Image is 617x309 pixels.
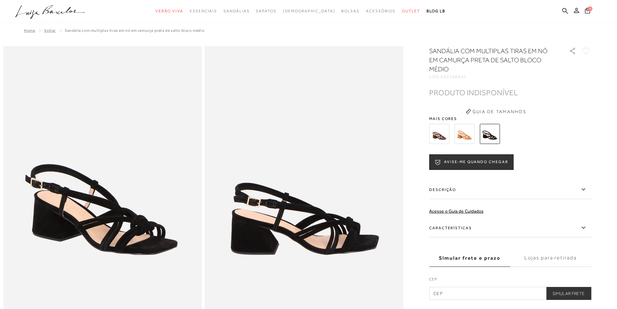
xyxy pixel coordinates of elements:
[429,249,510,267] label: Simular frete e prazo
[341,5,360,17] a: noSubCategoriesText
[65,28,204,33] span: SANDÁLIA COM MULTIPLAS TIRAS EM NÓ EM CAMURÇA PRETA DE SALTO BLOCO MÉDIO
[44,28,56,33] a: Voltar
[429,208,484,214] a: Acesse o Guia de Cuidados
[427,9,445,13] span: BLOG LB
[588,6,592,11] span: 0
[190,9,217,13] span: Essenciais
[223,5,249,17] a: noSubCategoriesText
[429,46,551,74] h1: SANDÁLIA COM MULTIPLAS TIRAS EM NÓ EM CAMURÇA PRETA DE SALTO BLOCO MÉDIO
[441,75,467,79] span: 602100647
[429,117,591,121] span: Mais cores
[402,5,420,17] a: noSubCategoriesText
[155,5,183,17] a: noSubCategoriesText
[366,9,395,13] span: Acessórios
[583,7,592,16] button: 0
[480,124,500,144] img: SANDÁLIA COM MULTIPLAS TIRAS EM NÓ EM CAMURÇA PRETA DE SALTO BLOCO MÉDIO
[155,9,183,13] span: Verão Viva
[429,287,591,300] input: CEP
[429,75,559,79] div: CÓD:
[546,287,591,300] button: Simular Frete
[341,9,360,13] span: Bolsas
[429,276,591,285] label: CEP
[402,9,420,13] span: Outlet
[256,9,276,13] span: Sapatos
[429,180,591,199] label: Descrição
[190,5,217,17] a: noSubCategoriesText
[510,249,591,267] label: Lojas para retirada
[256,5,276,17] a: noSubCategoriesText
[429,89,518,96] div: PRODUTO INDISPONÍVEL
[429,154,513,170] button: AVISE-ME QUANDO CHEGAR
[223,9,249,13] span: Sandálias
[283,5,335,17] a: noSubCategoriesText
[366,5,395,17] a: noSubCategoriesText
[427,5,445,17] a: BLOG LB
[283,9,335,13] span: [DEMOGRAPHIC_DATA]
[24,28,35,33] a: Home
[454,124,474,144] img: SANDÁLIA COM MULTIPLAS TIRAS EM NÓ EM CAMURÇA CARAMELO DE SALTO BLOCO MÉDIO
[463,106,528,117] button: Guia de Tamanhos
[429,124,449,144] img: SANDÁLIA COM MULTIPLAS TIRAS EM NÓ EM CAMURÇA CAFÉ DE SALTO BLOCO MÉDIO
[429,219,591,237] label: Características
